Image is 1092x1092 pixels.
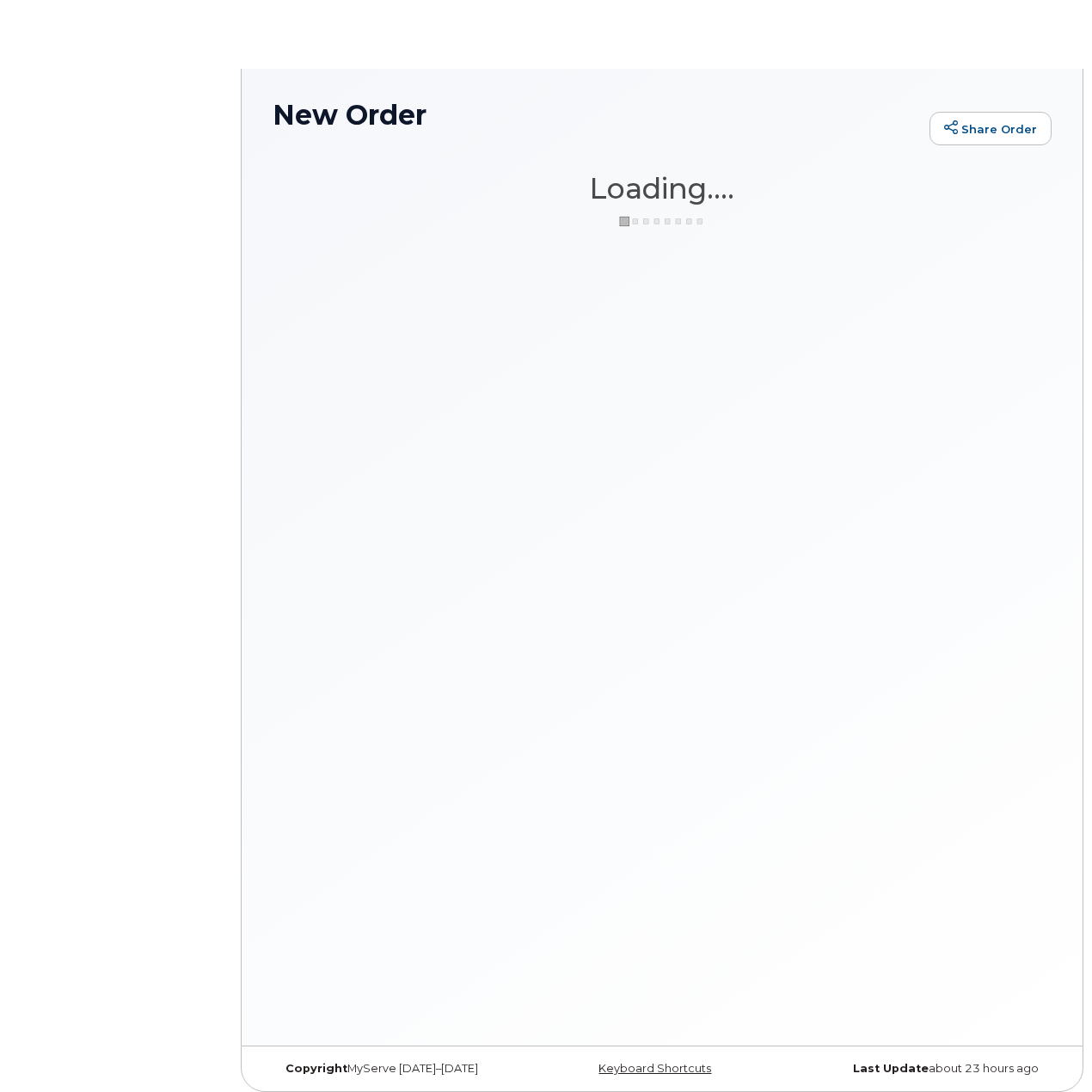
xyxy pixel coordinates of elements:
h1: Loading.... [273,173,1052,204]
img: ajax-loader-3a6953c30dc77f0bf724df975f13086db4f4c1262e45940f03d1251963f1bf2e.gif [619,215,705,228]
h1: New Order [273,100,921,130]
div: about 23 hours ago [792,1062,1052,1076]
div: MyServe [DATE]–[DATE] [273,1062,532,1076]
strong: Last Update [853,1062,929,1075]
a: Share Order [929,112,1052,146]
a: Keyboard Shortcuts [598,1062,711,1075]
strong: Copyright [285,1062,347,1075]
